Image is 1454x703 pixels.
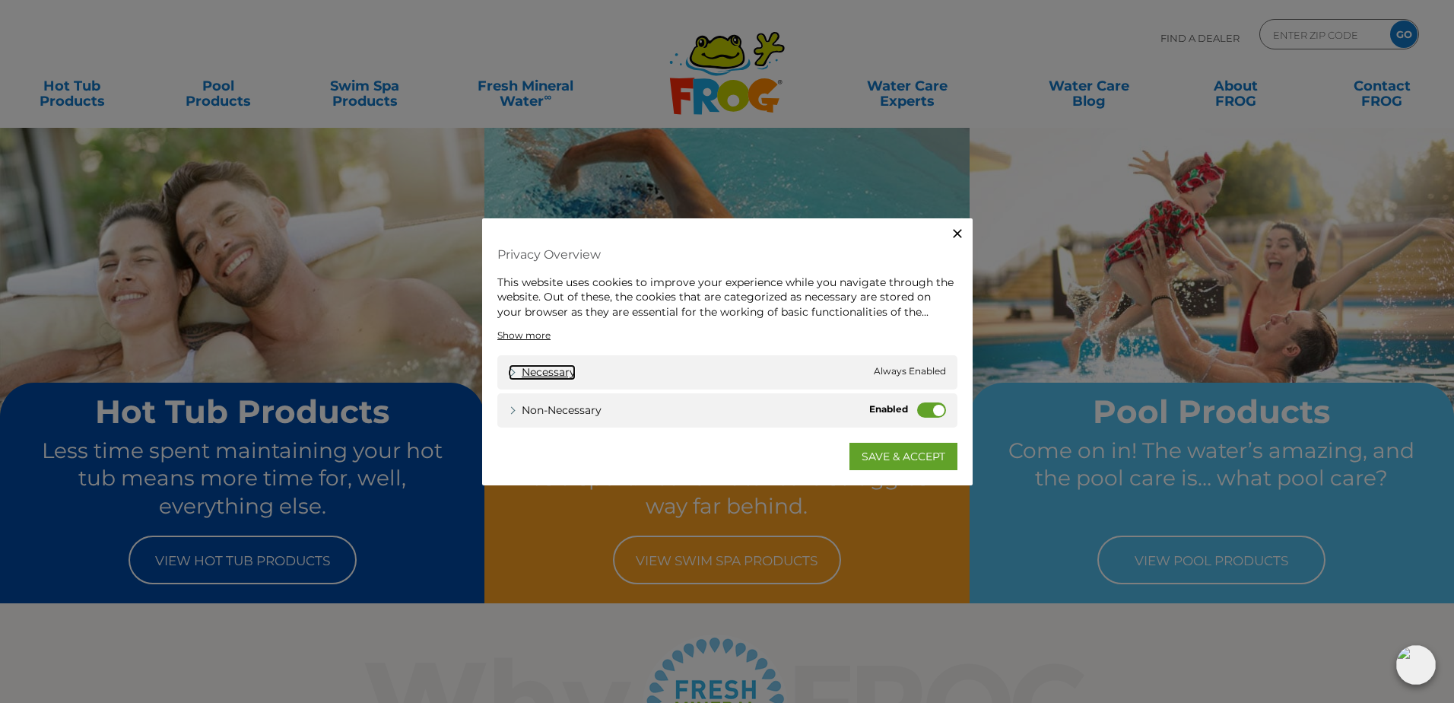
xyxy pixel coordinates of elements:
[509,364,576,380] a: Necessary
[1396,645,1436,685] img: openIcon
[874,364,946,380] span: Always Enabled
[497,240,957,267] h4: Privacy Overview
[497,329,551,342] a: Show more
[849,443,957,470] a: SAVE & ACCEPT
[509,402,602,418] a: Non-necessary
[497,275,957,320] div: This website uses cookies to improve your experience while you navigate through the website. Out ...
